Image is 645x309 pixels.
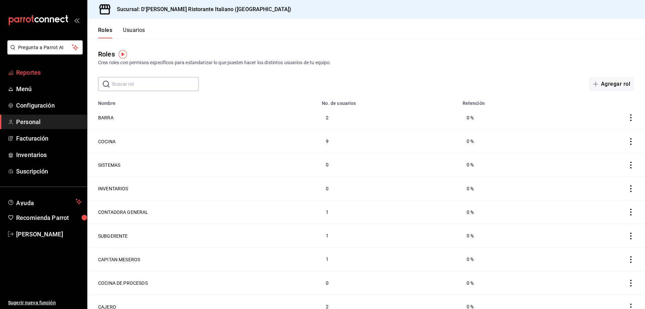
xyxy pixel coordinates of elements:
button: Agregar rol [589,77,634,91]
td: 0 % [459,177,560,200]
button: CONTADORA GENERAL [98,209,148,216]
input: Buscar rol [112,77,199,91]
th: Nombre [87,96,318,106]
td: 0 [318,271,458,295]
button: actions [628,114,634,121]
span: Reportes [16,68,82,77]
span: Recomienda Parrot [16,213,82,222]
a: Pregunta a Parrot AI [5,49,83,56]
button: actions [628,280,634,286]
h3: Sucursal: D'[PERSON_NAME] Ristorante Italiano ([GEOGRAPHIC_DATA]) [112,5,292,13]
th: Retención [459,96,560,106]
span: Inventarios [16,150,82,159]
td: 0 % [459,106,560,129]
button: Pregunta a Parrot AI [7,40,83,54]
button: SISTEMAS [98,162,120,168]
span: Facturación [16,134,82,143]
button: COCINA DE PROCESOS [98,280,148,286]
button: actions [628,233,634,239]
td: 0 % [459,153,560,177]
img: Tooltip marker [119,50,127,59]
button: CAPITAN MESEROS [98,256,140,263]
td: 1 [318,224,458,247]
td: 0 [318,153,458,177]
button: INVENTARIOS [98,185,128,192]
td: 0 % [459,271,560,295]
td: 1 [318,247,458,271]
td: 0 [318,177,458,200]
div: Crea roles con permisos específicos para estandarizar lo que pueden hacer los distintos usuarios ... [98,59,634,66]
span: Configuración [16,101,82,110]
button: actions [628,209,634,216]
div: navigation tabs [98,27,145,38]
span: Pregunta a Parrot AI [18,44,72,51]
td: 9 [318,129,458,153]
button: actions [628,256,634,263]
div: Roles [98,49,115,59]
button: actions [628,162,634,168]
span: Sugerir nueva función [8,299,82,306]
button: Usuarios [123,27,145,38]
button: SUBGERENTE [98,233,128,239]
button: actions [628,138,634,145]
th: No. de usuarios [318,96,458,106]
span: Ayuda [16,198,73,206]
td: 1 [318,200,458,224]
td: 0 % [459,200,560,224]
button: COCINA [98,138,116,145]
td: 0 % [459,224,560,247]
button: actions [628,185,634,192]
span: Menú [16,84,82,93]
button: BARRA [98,114,114,121]
td: 0 % [459,247,560,271]
span: Suscripción [16,167,82,176]
button: open_drawer_menu [74,17,79,23]
td: 2 [318,106,458,129]
button: Roles [98,27,112,38]
td: 0 % [459,129,560,153]
span: Personal [16,117,82,126]
span: [PERSON_NAME] [16,230,82,239]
